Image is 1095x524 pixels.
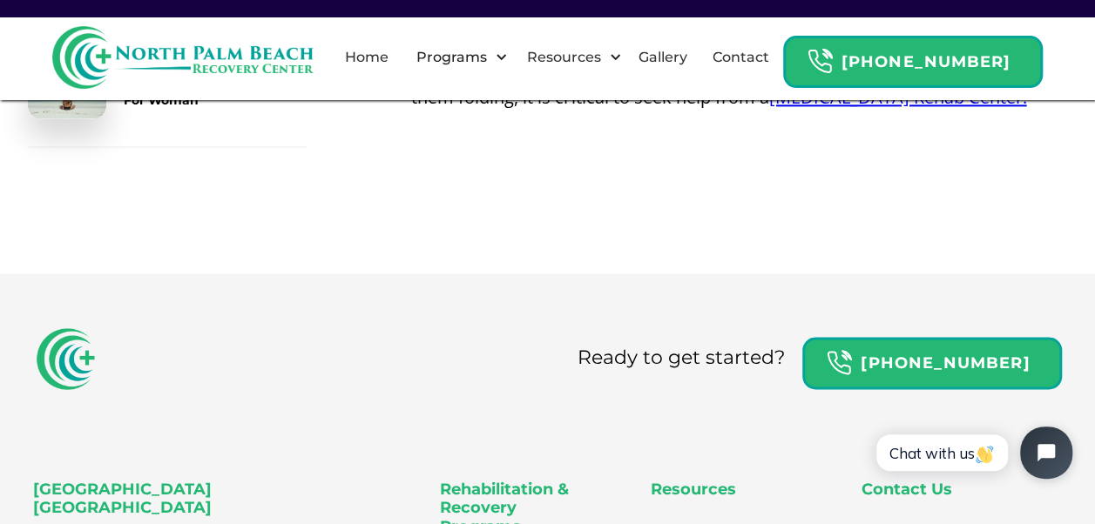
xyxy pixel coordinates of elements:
strong: Resources [651,479,736,498]
iframe: Tidio Chat [855,412,1087,494]
a: Header Calendar Icons[PHONE_NUMBER] [783,27,1043,88]
img: Header Calendar Icons [826,349,852,376]
a: Gallery [628,30,698,85]
strong: [GEOGRAPHIC_DATA] [GEOGRAPHIC_DATA] [33,479,212,517]
a: Home [335,30,399,85]
strong: Contact Us [861,479,951,498]
a: Contact [702,30,780,85]
img: Header Calendar Icons [807,48,833,75]
a: Header Calendar Icons[PHONE_NUMBER] [802,328,1062,389]
a: [MEDICAL_DATA] Rehab Center. [768,85,1026,109]
div: Resources [522,47,605,68]
div: Ready to get started? [578,345,785,372]
div: Resources [511,30,625,85]
div: Programs [411,47,490,68]
strong: [PHONE_NUMBER] [861,353,1030,373]
div: Programs [401,30,511,85]
strong: [PHONE_NUMBER] [842,52,1011,71]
